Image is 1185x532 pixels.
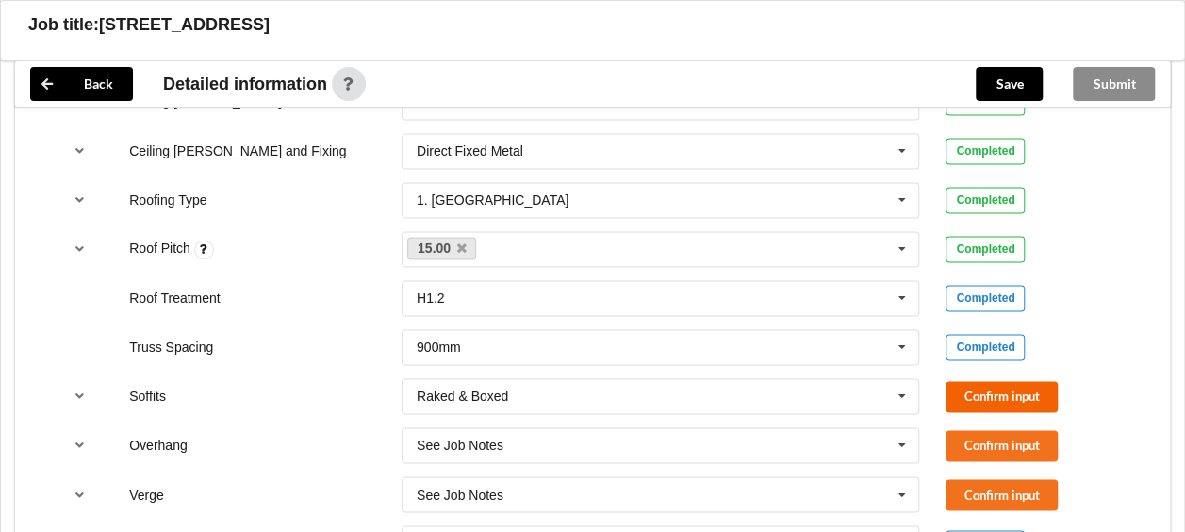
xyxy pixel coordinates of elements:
[163,75,327,92] span: Detailed information
[129,291,221,306] label: Roof Treatment
[129,241,193,256] label: Roof Pitch
[129,192,206,208] label: Roofing Type
[61,428,98,462] button: reference-toggle
[61,183,98,217] button: reference-toggle
[946,138,1025,164] div: Completed
[417,341,461,354] div: 900mm
[99,14,270,36] h3: [STREET_ADDRESS]
[129,438,187,453] label: Overhang
[28,14,99,36] h3: Job title:
[61,232,98,266] button: reference-toggle
[946,236,1025,262] div: Completed
[946,381,1058,412] button: Confirm input
[946,187,1025,213] div: Completed
[417,488,503,501] div: See Job Notes
[976,67,1043,101] button: Save
[417,439,503,452] div: See Job Notes
[61,379,98,413] button: reference-toggle
[30,67,133,101] button: Back
[129,389,166,404] label: Soffits
[417,95,461,108] div: 600mm
[129,487,164,502] label: Verge
[61,477,98,511] button: reference-toggle
[417,193,568,207] div: 1. [GEOGRAPHIC_DATA]
[946,334,1025,360] div: Completed
[129,340,213,355] label: Truss Spacing
[946,430,1058,461] button: Confirm input
[417,144,523,158] div: Direct Fixed Metal
[417,390,508,403] div: Raked & Boxed
[407,237,477,259] a: 15.00
[946,479,1058,510] button: Confirm input
[417,291,445,305] div: H1.2
[129,143,346,158] label: Ceiling [PERSON_NAME] and Fixing
[61,134,98,168] button: reference-toggle
[946,285,1025,311] div: Completed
